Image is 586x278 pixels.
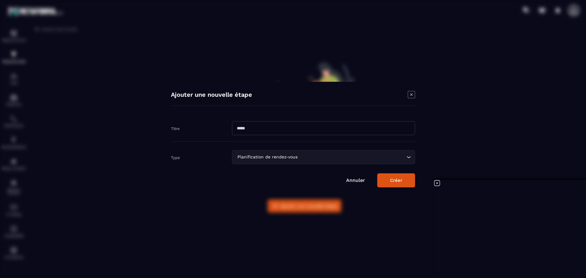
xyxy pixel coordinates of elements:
span: Planification de rendez-vous [236,154,299,161]
button: Créer [377,173,415,187]
input: Search for option [299,154,405,161]
h4: Ajouter une nouvelle étape [171,91,252,99]
label: Titre [171,126,180,131]
div: Search for option [232,150,415,164]
a: Annuler [346,177,365,183]
label: Type [171,155,180,160]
